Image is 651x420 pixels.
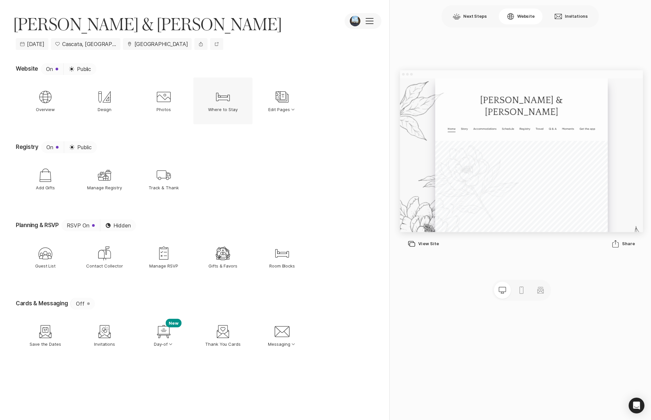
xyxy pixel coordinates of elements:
div: Overview [37,89,53,105]
span: Public [77,65,91,73]
a: Invitations [75,312,134,359]
a: Cascata, [GEOGRAPHIC_DATA], [GEOGRAPHIC_DATA], [GEOGRAPHIC_DATA] [51,38,120,50]
button: Website [499,9,542,24]
p: Registry [16,143,38,151]
svg: Preview desktop [498,286,506,294]
span: [DATE] [27,40,44,48]
a: Where to Stay [193,78,253,124]
div: Open Intercom Messenger [629,398,644,413]
p: Photos [157,106,171,112]
button: Off [70,298,95,310]
a: Accommodations [143,91,188,106]
p: Day-of [154,341,174,347]
a: Schedule [199,91,222,106]
button: RSVP On [61,220,100,231]
a: Manage Registry [75,156,134,202]
a: Track & Thank [134,156,193,202]
p: Edit Pages [268,106,296,112]
div: Gifts & Favors [215,245,231,261]
p: Messaging [268,341,296,347]
a: Save the Dates [16,312,75,359]
a: Home [93,91,108,106]
div: Photos [156,89,172,105]
div: Manage Registry [97,167,112,183]
a: [DATE] [16,38,48,50]
div: Day-of [156,324,172,339]
div: Guest List [37,245,53,261]
button: Messaging [253,312,312,359]
button: NewDay-of [134,312,193,359]
p: Thank You Cards [205,341,241,347]
img: Event Photo [350,16,360,26]
button: On [41,141,64,153]
p: Contact Collector [86,263,123,269]
p: Website [16,65,38,73]
button: Public [64,141,97,153]
div: Thank You Cards [215,324,231,339]
p: Save the Dates [30,341,61,347]
a: Manage RSVP [134,234,193,281]
button: Edit Pages [253,78,312,124]
a: Guest List [16,234,75,281]
a: Q & A [290,91,305,106]
div: Where to Stay [215,89,231,105]
p: Overview [36,106,55,112]
button: On [41,63,63,75]
div: Invitations [97,324,112,339]
span: [PERSON_NAME] & [PERSON_NAME] [13,13,282,35]
div: Edit Pages [274,89,290,105]
a: Contact Collector [75,234,134,281]
div: Share [611,240,635,248]
p: Room Blocks [269,263,295,269]
p: Planning & RSVP [16,222,59,229]
a: Moments [316,91,339,106]
a: Registry [233,91,254,106]
button: Invitations [546,9,596,24]
p: Cascata, Cascata Drive, Boulder City, NV, USA [62,40,116,48]
p: Gifts & Favors [208,263,238,269]
a: Story [119,91,132,106]
button: Share event information [194,38,207,50]
a: Thank You Cards [193,312,253,359]
p: Track & Thank [149,185,179,191]
div: Messaging [274,324,290,339]
p: New [166,319,181,327]
p: Guest List [35,263,56,269]
p: Invitations [94,341,115,347]
div: View Site [408,240,439,248]
a: Photos [134,78,193,124]
p: Cards & Messaging [16,300,68,308]
p: Add Gifts [36,185,55,191]
div: Design [97,89,112,105]
button: Next Steps [445,9,495,24]
a: Add Gifts [16,156,75,202]
p: Where to Stay [208,106,238,112]
span: Hidden [113,222,131,228]
a: [GEOGRAPHIC_DATA] [123,38,192,50]
p: Manage Registry [87,185,122,191]
a: Get the app [350,91,380,106]
a: Travel [264,91,279,106]
p: Manage RSVP [149,263,178,269]
a: Overview [16,78,75,124]
svg: Preview mobile [517,286,525,294]
div: Add Gifts [37,167,53,183]
div: Track & Thank [156,167,172,183]
svg: Preview matching stationery [536,286,544,294]
button: Hidden [100,220,136,231]
a: Design [75,78,134,124]
span: Public [77,144,92,150]
div: Room Blocks [274,245,290,261]
a: Preview website [210,38,223,50]
p: Design [98,106,112,112]
a: Room Blocks [253,234,312,281]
